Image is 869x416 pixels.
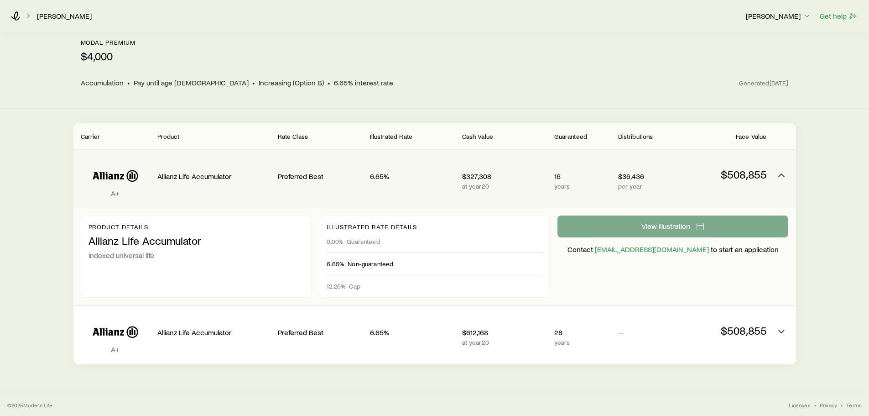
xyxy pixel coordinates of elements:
p: years [554,339,611,346]
p: $4,000 [81,50,135,63]
a: Privacy [820,401,837,409]
button: [PERSON_NAME] [745,11,812,22]
span: View illustration [641,222,690,230]
span: • [841,401,843,409]
div: Permanent quotes [73,123,796,364]
p: Allianz Life Accumulator [88,234,304,247]
span: Rate Class [278,132,308,140]
p: Preferred Best [278,172,363,181]
span: Product [157,132,180,140]
p: Product details [88,223,304,231]
span: 6.65% [327,260,344,268]
p: 16 [554,172,611,181]
p: per year [618,183,675,190]
a: Licenses [789,401,810,409]
p: A+ [81,345,150,354]
p: $612,168 [462,328,547,337]
p: Preferred Best [278,328,363,337]
span: 0.00% [327,238,343,245]
p: at year 20 [462,183,547,190]
button: Get help [819,11,858,21]
a: Terms [846,401,862,409]
p: $327,308 [462,172,547,181]
p: modal premium [81,39,135,46]
p: $508,855 [682,168,767,181]
p: 6.65% [370,172,455,181]
span: Increasing (Option B) [259,78,324,87]
span: Illustrated Rate [370,132,413,140]
span: • [252,78,255,87]
p: 28 [554,328,611,337]
span: Guaranteed [554,132,588,140]
span: • [127,78,130,87]
p: $508,855 [682,324,767,337]
span: Distributions [618,132,653,140]
span: Accumulation [81,78,124,87]
span: [DATE] [770,79,789,87]
p: Illustrated rate details [327,223,542,231]
p: Contact to start an application [557,245,788,254]
p: Indexed universal life [88,251,304,260]
p: 6.65% [370,328,455,337]
span: 12.25% [327,283,345,290]
p: — [618,328,675,337]
p: $36,436 [618,172,675,181]
p: A+ [81,189,150,198]
span: Guaranteed [347,238,380,245]
button: View illustration [557,216,788,237]
a: [PERSON_NAME] [36,12,92,21]
span: 6.65% interest rate [334,78,393,87]
p: Allianz Life Accumulator [157,328,271,337]
span: Pay until age [DEMOGRAPHIC_DATA] [134,78,249,87]
span: • [328,78,330,87]
p: Allianz Life Accumulator [157,172,271,181]
span: Generated [739,79,788,87]
span: Face Value [736,132,767,140]
span: Non-guaranteed [348,260,393,268]
span: Cash Value [462,132,494,140]
span: Carrier [81,132,100,140]
span: Cap [349,283,360,290]
p: © 2025 Modern Life [7,401,53,409]
p: years [554,183,611,190]
p: [PERSON_NAME] [746,11,812,21]
span: • [814,401,816,409]
p: at year 20 [462,339,547,346]
a: [EMAIL_ADDRESS][DOMAIN_NAME] [595,245,709,253]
